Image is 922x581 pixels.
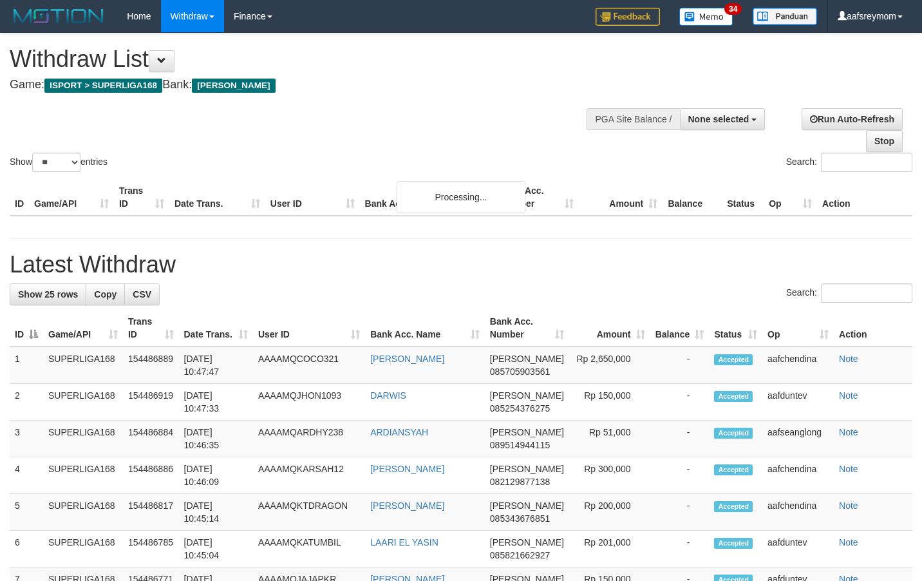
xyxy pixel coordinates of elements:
td: Rp 200,000 [569,494,650,531]
span: [PERSON_NAME] [192,79,275,93]
th: User ID [265,179,360,216]
label: Search: [786,153,912,172]
td: aafchendina [762,347,834,384]
span: 34 [724,3,742,15]
a: Show 25 rows [10,283,86,305]
th: Amount: activate to sort column ascending [569,310,650,347]
th: Balance [663,179,722,216]
h1: Withdraw List [10,46,602,72]
td: - [650,347,710,384]
th: Game/API: activate to sort column ascending [43,310,123,347]
span: Copy [94,289,117,300]
th: Op [764,179,817,216]
td: AAAAMQARDHY238 [253,421,365,457]
span: None selected [688,114,749,124]
input: Search: [821,153,912,172]
td: SUPERLIGA168 [43,531,123,567]
th: Bank Acc. Number: activate to sort column ascending [485,310,569,347]
th: ID: activate to sort column descending [10,310,43,347]
td: 154486919 [123,384,179,421]
td: 154486889 [123,347,179,384]
td: aafchendina [762,494,834,531]
input: Search: [821,283,912,303]
span: Show 25 rows [18,289,78,300]
td: SUPERLIGA168 [43,457,123,494]
th: Status: activate to sort column ascending [709,310,762,347]
span: Accepted [714,538,753,549]
th: Action [817,179,912,216]
td: AAAAMQKATUMBIL [253,531,365,567]
th: Status [722,179,764,216]
td: [DATE] 10:45:14 [179,494,253,531]
span: Copy 085821662927 to clipboard [490,550,550,560]
span: Accepted [714,464,753,475]
a: Stop [866,130,903,152]
span: CSV [133,289,151,300]
td: [DATE] 10:45:04 [179,531,253,567]
td: AAAAMQKARSAH12 [253,457,365,494]
img: MOTION_logo.png [10,6,108,26]
a: Note [839,464,858,474]
td: 5 [10,494,43,531]
img: Feedback.jpg [596,8,660,26]
img: Button%20Memo.svg [679,8,733,26]
td: [DATE] 10:47:33 [179,384,253,421]
label: Search: [786,283,912,303]
a: Note [839,500,858,511]
td: 3 [10,421,43,457]
span: [PERSON_NAME] [490,537,564,548]
a: [PERSON_NAME] [370,354,444,364]
span: [PERSON_NAME] [490,390,564,401]
td: - [650,384,710,421]
a: Note [839,390,858,401]
th: Bank Acc. Name [360,179,496,216]
td: - [650,494,710,531]
a: Note [839,537,858,548]
div: Processing... [397,181,525,213]
td: aafseanglong [762,421,834,457]
span: [PERSON_NAME] [490,354,564,364]
td: aafchendina [762,457,834,494]
th: Bank Acc. Name: activate to sort column ascending [365,310,485,347]
td: SUPERLIGA168 [43,347,123,384]
td: Rp 51,000 [569,421,650,457]
td: aafduntev [762,531,834,567]
th: Amount [579,179,663,216]
td: aafduntev [762,384,834,421]
td: SUPERLIGA168 [43,384,123,421]
div: PGA Site Balance / [587,108,679,130]
a: ARDIANSYAH [370,427,428,437]
td: AAAAMQCOCO321 [253,347,365,384]
td: - [650,457,710,494]
span: Copy 085254376275 to clipboard [490,403,550,414]
td: 4 [10,457,43,494]
td: - [650,421,710,457]
th: User ID: activate to sort column ascending [253,310,365,347]
td: Rp 201,000 [569,531,650,567]
td: 2 [10,384,43,421]
td: - [650,531,710,567]
th: Balance: activate to sort column ascending [650,310,710,347]
select: Showentries [32,153,80,172]
th: ID [10,179,29,216]
td: Rp 300,000 [569,457,650,494]
span: Accepted [714,391,753,402]
th: Action [834,310,912,347]
a: LAARI EL YASIN [370,537,438,548]
span: Accepted [714,501,753,512]
span: Copy 085705903561 to clipboard [490,367,550,377]
td: [DATE] 10:47:47 [179,347,253,384]
td: [DATE] 10:46:09 [179,457,253,494]
label: Show entries [10,153,108,172]
span: Copy 085343676851 to clipboard [490,513,550,524]
th: Date Trans. [169,179,265,216]
td: 154486785 [123,531,179,567]
td: 154486886 [123,457,179,494]
th: Game/API [29,179,114,216]
th: Date Trans.: activate to sort column ascending [179,310,253,347]
span: [PERSON_NAME] [490,500,564,511]
span: Accepted [714,354,753,365]
a: [PERSON_NAME] [370,500,444,511]
th: Bank Acc. Number [495,179,579,216]
a: Copy [86,283,125,305]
